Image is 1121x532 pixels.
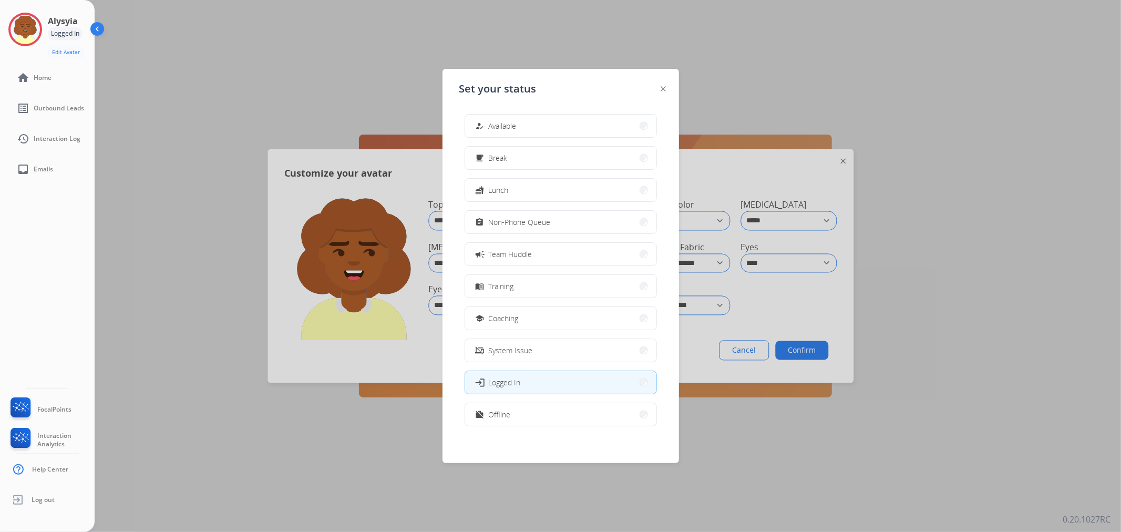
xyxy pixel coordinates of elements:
[465,179,656,201] button: Lunch
[475,346,484,355] mat-icon: phonelink_off
[34,74,52,82] span: Home
[34,165,53,173] span: Emails
[489,409,511,420] span: Offline
[489,185,509,196] span: Lunch
[465,211,656,233] button: Non-Phone Queue
[465,307,656,330] button: Coaching
[475,154,484,162] mat-icon: free_breakfast
[489,377,521,388] span: Logged In
[475,410,484,419] mat-icon: work_off
[17,163,29,176] mat-icon: inbox
[32,465,68,474] span: Help Center
[465,371,656,394] button: Logged In
[48,15,78,27] h3: Alysyia
[17,132,29,145] mat-icon: history
[475,121,484,130] mat-icon: how_to_reg
[465,243,656,265] button: Team Huddle
[489,313,519,324] span: Coaching
[34,104,84,112] span: Outbound Leads
[489,152,508,163] span: Break
[37,432,95,448] span: Interaction Analytics
[34,135,80,143] span: Interaction Log
[465,275,656,298] button: Training
[1063,513,1110,526] p: 0.20.1027RC
[474,377,485,387] mat-icon: login
[32,496,55,504] span: Log out
[17,71,29,84] mat-icon: home
[459,81,537,96] span: Set your status
[489,120,517,131] span: Available
[48,27,83,40] div: Logged In
[11,15,40,44] img: avatar
[489,217,551,228] span: Non-Phone Queue
[475,186,484,195] mat-icon: fastfood
[48,46,84,58] button: Edit Avatar
[8,428,95,452] a: Interaction Analytics
[661,86,666,91] img: close-button
[17,102,29,115] mat-icon: list_alt
[489,281,514,292] span: Training
[489,345,533,356] span: System Issue
[489,249,532,260] span: Team Huddle
[37,405,71,414] span: FocalPoints
[465,403,656,426] button: Offline
[475,314,484,323] mat-icon: school
[465,147,656,169] button: Break
[475,218,484,227] mat-icon: assignment
[465,115,656,137] button: Available
[474,249,485,259] mat-icon: campaign
[475,282,484,291] mat-icon: menu_book
[465,339,656,362] button: System Issue
[8,397,71,422] a: FocalPoints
